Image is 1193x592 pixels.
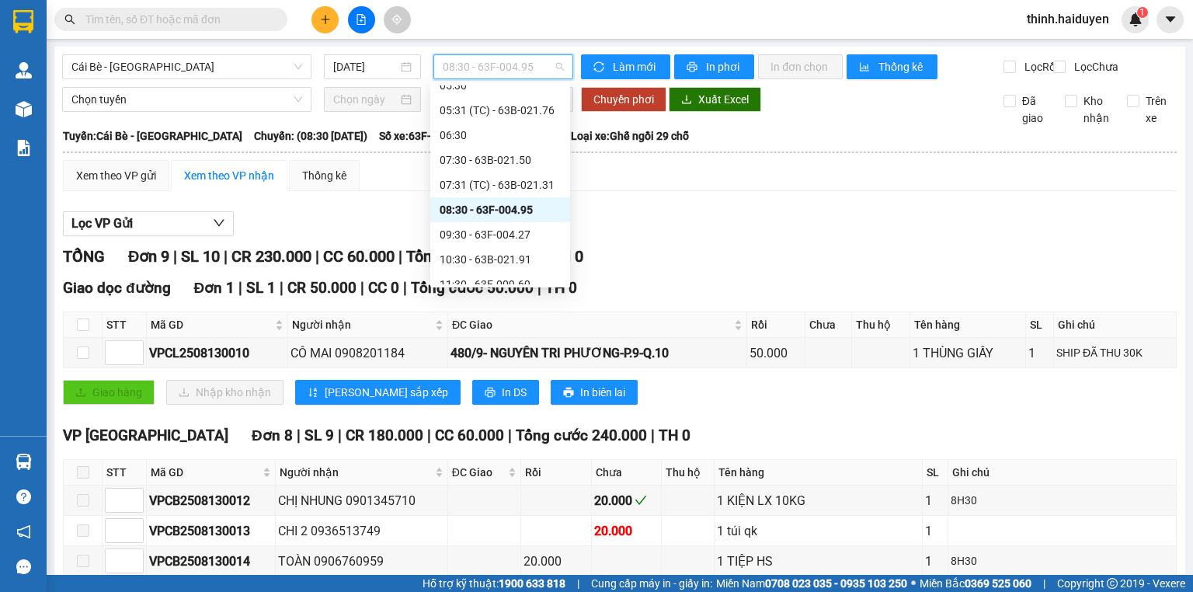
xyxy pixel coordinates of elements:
button: sort-ascending[PERSON_NAME] sắp xếp [295,380,461,405]
img: warehouse-icon [16,454,32,470]
button: aim [384,6,411,33]
span: printer [563,387,574,399]
div: 8H30 [951,492,1174,509]
span: check [635,494,647,507]
span: In biên lai [580,384,625,401]
span: | [224,247,228,266]
sup: 1 [1137,7,1148,18]
div: 20.000 [594,521,659,541]
strong: 0708 023 035 - 0935 103 250 [765,577,907,590]
button: caret-down [1156,6,1184,33]
span: download [681,94,692,106]
span: Người nhận [292,316,432,333]
span: In phơi [706,58,742,75]
span: Miền Bắc [920,575,1031,592]
span: Làm mới [613,58,658,75]
div: CÔ MAI 0908201184 [290,343,445,363]
span: caret-down [1163,12,1177,26]
img: warehouse-icon [16,62,32,78]
button: printerIn biên lai [551,380,638,405]
span: search [64,14,75,25]
div: TOÀN 0906760959 [278,552,445,571]
span: | [360,279,364,297]
div: 05:30 [440,77,561,94]
span: Người nhận [280,464,432,481]
span: sort-ascending [308,387,318,399]
span: SL 10 [181,247,220,266]
img: logo-vxr [13,10,33,33]
span: Miền Nam [716,575,907,592]
td: VPCB2508130012 [147,486,276,516]
span: Đã giao [1016,92,1054,127]
span: CR 180.000 [346,427,423,444]
span: | [280,279,283,297]
b: Tuyến: Cái Bè - [GEOGRAPHIC_DATA] [63,130,242,142]
span: Đơn 1 [194,279,235,297]
td: VPCL2508130010 [147,338,288,368]
span: printer [485,387,496,399]
span: | [315,247,319,266]
span: 08:30 - 63F-004.95 [443,55,565,78]
button: downloadNhập kho nhận [166,380,283,405]
strong: 0369 525 060 [965,577,1031,590]
th: SL [1026,312,1054,338]
span: SL 9 [304,427,334,444]
button: plus [311,6,339,33]
img: warehouse-icon [16,101,32,117]
span: | [577,575,579,592]
div: CHI 2 0936513749 [278,521,445,541]
div: 10:30 - 63B-021.91 [440,251,561,268]
div: VPCB2508130012 [149,491,273,510]
td: VPCB2508130013 [147,516,276,546]
div: 1 TIỆP HS [717,552,920,571]
span: TỔNG [63,247,105,266]
div: Thống kê [302,167,346,184]
div: CHỊ NHUNG 0901345710 [278,491,445,510]
span: Giao dọc đường [63,279,171,297]
span: CC 0 [368,279,399,297]
span: Hỗ trợ kỹ thuật: [423,575,565,592]
span: | [537,279,541,297]
span: Đơn 9 [128,247,169,266]
td: VPCB2508130014 [147,546,276,576]
th: Chưa [805,312,852,338]
span: VP [GEOGRAPHIC_DATA] [63,427,228,444]
img: icon-new-feature [1129,12,1143,26]
span: CR 230.000 [231,247,311,266]
span: 1 [1139,7,1145,18]
div: Xem theo VP nhận [184,167,274,184]
button: printerIn DS [472,380,539,405]
span: | [1043,575,1045,592]
span: | [297,427,301,444]
span: aim [391,14,402,25]
span: | [403,279,407,297]
span: Xuất Excel [698,91,749,108]
span: bar-chart [859,61,872,74]
div: 20.000 [594,491,659,510]
span: | [338,427,342,444]
button: uploadGiao hàng [63,380,155,405]
span: copyright [1107,578,1118,589]
div: 08:30 - 63F-004.95 [440,201,561,218]
button: file-add [348,6,375,33]
span: Chuyến: (08:30 [DATE]) [254,127,367,145]
div: 07:31 (TC) - 63B-021.31 [440,176,561,193]
div: 1 [925,552,945,571]
div: 1 [925,521,945,541]
div: 07:30 - 63B-021.50 [440,151,561,169]
th: Ghi chú [1054,312,1177,338]
th: Thu hộ [662,460,715,486]
th: Tên hàng [715,460,923,486]
span: sync [593,61,607,74]
span: | [651,427,655,444]
span: Tổng cước 240.000 [516,427,647,444]
span: Loại xe: Ghế ngồi 29 chỗ [571,127,689,145]
span: Kho nhận [1077,92,1115,127]
span: ĐC Giao [452,316,731,333]
th: Rồi [747,312,805,338]
span: CR 50.000 [287,279,357,297]
span: Mã GD [151,316,272,333]
button: Chuyển phơi [581,87,666,112]
button: printerIn phơi [674,54,754,79]
span: Trên xe [1139,92,1177,127]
